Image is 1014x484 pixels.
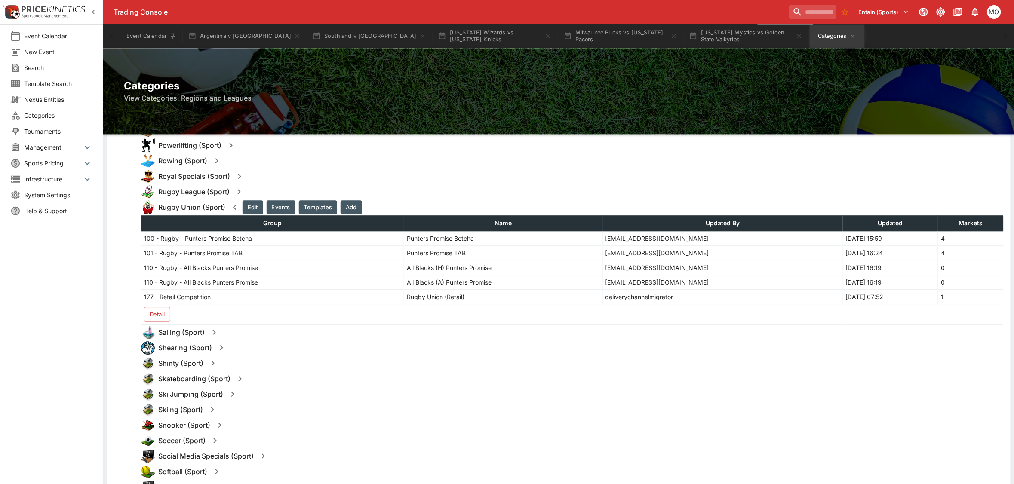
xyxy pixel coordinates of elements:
td: 110 - Rugby - All Blacks Punters Promise [141,275,404,290]
img: sailing.png [141,325,155,339]
th: Name [404,215,603,231]
span: Infrastructure [24,175,82,184]
td: 4 [938,246,1004,260]
button: Documentation [950,4,966,20]
img: rowing.png [141,154,155,168]
th: Group [141,215,404,231]
td: [EMAIL_ADDRESS][DOMAIN_NAME] [602,275,842,290]
button: [US_STATE] Wizards vs [US_STATE] Knicks [433,24,557,48]
img: softball.png [141,465,155,478]
td: [DATE] 07:52 [843,290,938,304]
span: Sports Pricing [24,159,82,168]
img: specials.png [141,449,155,463]
td: 0 [938,275,1004,290]
td: Punters Promise Betcha [404,231,603,246]
button: Notifications [968,4,983,20]
h6: Skiing (Sport) [158,405,203,414]
td: 177 - Retail Competition [141,290,404,304]
td: 100 - Rugby - Punters Promise Betcha [141,231,404,246]
img: rugby_union.png [141,200,155,214]
img: rugby_league.png [141,185,155,199]
h6: Soccer (Sport) [158,436,206,445]
td: [DATE] 15:59 [843,231,938,246]
td: deliverychannelmigrator [602,290,842,304]
h6: View Categories, Regions and Leagues [124,93,993,103]
button: Edit [243,200,263,214]
td: 4 [938,231,1004,246]
img: other.png [141,387,155,401]
h6: Rugby Union (Sport) [158,203,225,212]
img: shearing.png [141,341,155,355]
img: Sportsbook Management [22,14,68,18]
span: System Settings [24,190,92,199]
button: Add [341,200,362,214]
h6: Royal Specials (Sport) [158,172,230,181]
span: Tournaments [24,127,92,136]
h6: Shinty (Sport) [158,359,203,368]
h6: Powerlifting (Sport) [158,141,221,150]
span: Search [24,63,92,72]
img: royalty.png [141,169,155,183]
th: Updated By [602,215,842,231]
button: Event Calendar [121,24,181,48]
button: Templates [299,200,337,214]
h6: Rowing (Sport) [158,156,207,165]
button: Argentina v [GEOGRAPHIC_DATA] [183,24,306,48]
td: All Blacks (H) Punters Promise [404,260,603,275]
h6: Ski Jumping (Sport) [158,390,223,399]
h6: Snooker (Sport) [158,421,210,430]
td: [DATE] 16:24 [843,246,938,260]
img: PriceKinetics [22,6,85,12]
button: Categories [810,24,865,48]
input: search [789,5,836,19]
img: other.png [141,372,155,386]
span: Help & Support [24,206,92,215]
td: 0 [938,260,1004,275]
h6: Skateboarding (Sport) [158,374,230,383]
h6: Rugby League (Sport) [158,187,230,196]
h2: Categories [124,79,993,92]
td: All Blacks (A) Punters Promise [404,275,603,290]
td: [DATE] 16:19 [843,275,938,290]
th: Updated [843,215,938,231]
td: [EMAIL_ADDRESS][DOMAIN_NAME] [602,231,842,246]
button: Events [267,200,295,214]
h6: Softball (Sport) [158,467,207,476]
img: other.png [141,356,155,370]
img: other.png [141,403,155,417]
span: Event Calendar [24,31,92,40]
button: Mark O'Loughlan [985,3,1004,21]
th: Markets [938,215,1004,231]
img: snooker.png [141,418,155,432]
td: [EMAIL_ADDRESS][DOMAIN_NAME] [602,260,842,275]
button: [US_STATE] Mystics vs Golden State Valkyries [684,24,808,48]
button: Toggle light/dark mode [933,4,949,20]
span: Template Search [24,79,92,88]
span: New Event [24,47,92,56]
button: Detail [144,307,170,322]
span: Nexus Entities [24,95,92,104]
img: powerlifting.png [141,138,155,152]
h6: Social Media Specials (Sport) [158,452,254,461]
td: 1 [938,290,1004,304]
td: Punters Promise TAB [404,246,603,260]
button: Milwaukee Bucks vs [US_STATE] Pacers [559,24,682,48]
td: [EMAIL_ADDRESS][DOMAIN_NAME] [602,246,842,260]
div: Mark O'Loughlan [987,5,1001,19]
h6: Sailing (Sport) [158,328,205,337]
td: Rugby Union (Retail) [404,290,603,304]
button: Southland v [GEOGRAPHIC_DATA] [307,24,431,48]
span: Categories [24,111,92,120]
div: Trading Console [114,8,786,17]
td: 101 - Rugby - Punters Promise TAB [141,246,404,260]
td: 110 - Rugby - All Blacks Punters Promise [141,260,404,275]
img: soccer.png [141,434,155,447]
button: No Bookmarks [838,5,852,19]
td: [DATE] 16:19 [843,260,938,275]
img: PriceKinetics Logo [3,3,20,21]
h6: Shearing (Sport) [158,343,212,352]
button: Connected to PK [916,4,931,20]
span: Management [24,143,82,152]
button: Select Tenant [854,5,914,19]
